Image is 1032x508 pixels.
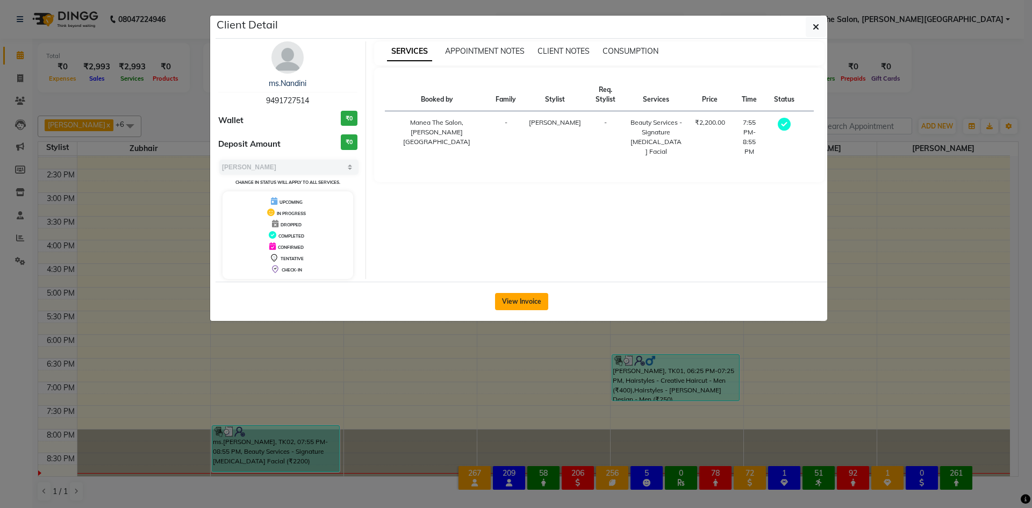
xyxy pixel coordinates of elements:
[624,78,689,111] th: Services
[279,199,303,205] span: UPCOMING
[587,111,623,163] td: -
[281,222,302,227] span: DROPPED
[489,78,522,111] th: Family
[387,42,432,61] span: SERVICES
[341,111,357,126] h3: ₹0
[689,78,732,111] th: Price
[529,118,581,126] span: [PERSON_NAME]
[266,96,309,105] span: 9491727514
[445,46,525,56] span: APPOINTMENT NOTES
[385,111,490,163] td: Manea The Salon, [PERSON_NAME][GEOGRAPHIC_DATA]
[489,111,522,163] td: -
[278,233,304,239] span: COMPLETED
[522,78,587,111] th: Stylist
[269,78,306,88] a: ms.Nandini
[282,267,302,273] span: CHECK-IN
[537,46,590,56] span: CLIENT NOTES
[235,180,340,185] small: Change in status will apply to all services.
[732,78,768,111] th: Time
[218,138,281,151] span: Deposit Amount
[385,78,490,111] th: Booked by
[218,115,243,127] span: Wallet
[278,245,304,250] span: CONFIRMED
[281,256,304,261] span: TENTATIVE
[603,46,658,56] span: CONSUMPTION
[630,118,682,156] div: Beauty Services - Signature [MEDICAL_DATA] Facial
[695,118,725,127] div: ₹2,200.00
[495,293,548,310] button: View Invoice
[217,17,278,33] h5: Client Detail
[768,78,801,111] th: Status
[341,134,357,150] h3: ₹0
[271,41,304,74] img: avatar
[587,78,623,111] th: Req. Stylist
[732,111,768,163] td: 7:55 PM-8:55 PM
[277,211,306,216] span: IN PROGRESS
